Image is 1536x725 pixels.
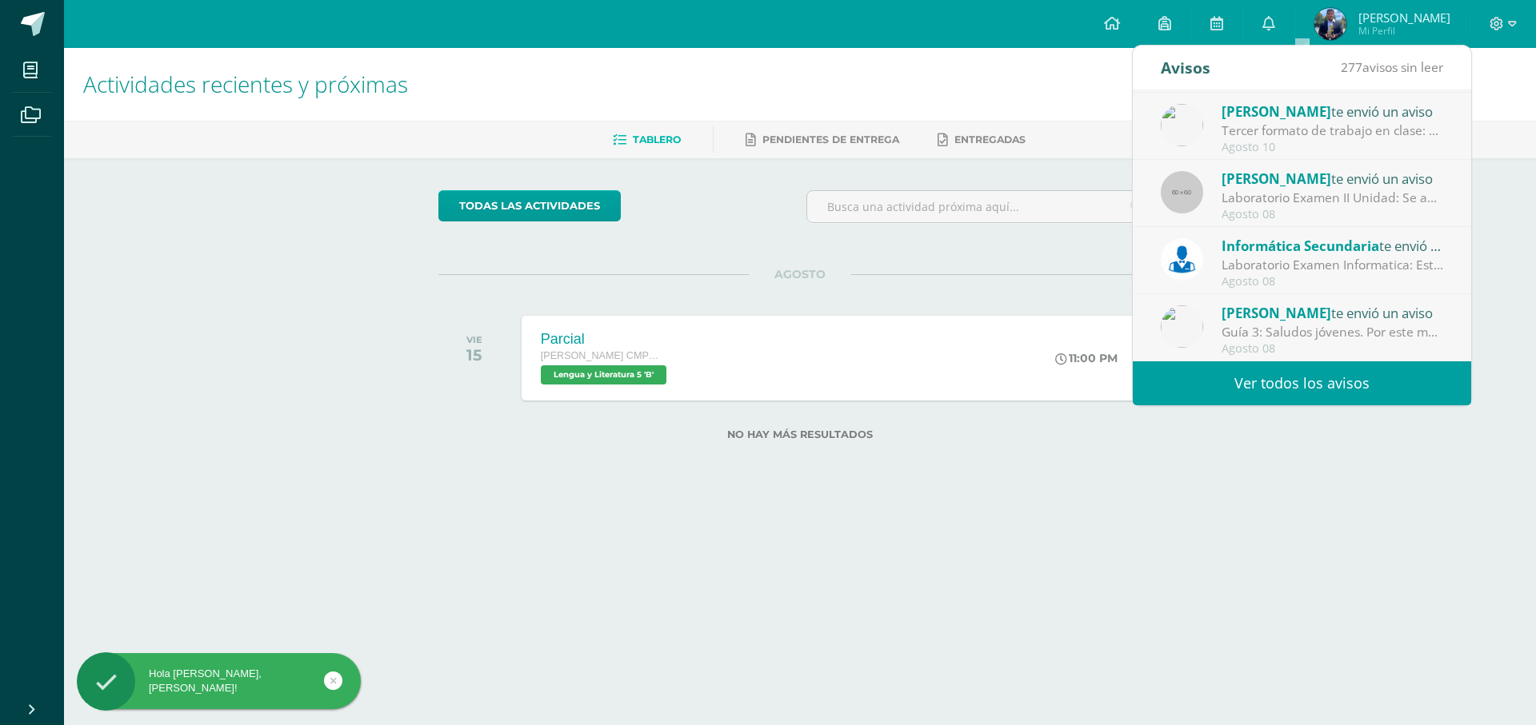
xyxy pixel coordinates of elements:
[541,331,670,348] div: Parcial
[1222,323,1444,341] div: Guía 3: Saludos jóvenes. Por este medio les informo que tiene desde este momento hasta las 11:58 ...
[1161,46,1210,90] div: Avisos
[762,133,899,145] span: Pendientes de entrega
[541,365,666,384] span: Lengua y Literatura 5 'B'
[613,127,681,153] a: Tablero
[807,191,1162,222] input: Busca una actividad próxima aquí...
[1133,361,1471,405] a: Ver todos los avisos
[1222,168,1444,189] div: te envió un aviso
[1161,171,1203,213] img: 60x60
[1222,102,1331,121] span: [PERSON_NAME]
[466,345,482,364] div: 15
[1222,169,1331,188] span: [PERSON_NAME]
[1222,235,1444,256] div: te envió un aviso
[746,127,899,153] a: Pendientes de entrega
[438,428,1162,440] label: No hay más resultados
[1222,121,1444,140] div: Tercer formato de trabajo en clase: Saludos jóvenes Les comparto el formato de trabajo que estare...
[938,127,1026,153] a: Entregadas
[1222,342,1444,356] div: Agosto 08
[749,267,851,281] span: AGOSTO
[541,350,661,361] span: [PERSON_NAME] CMP Bachillerato en CCLL con Orientación en Computación
[77,667,361,695] div: Hola [PERSON_NAME], [PERSON_NAME]!
[1161,104,1203,146] img: 6dfd641176813817be49ede9ad67d1c4.png
[1222,189,1444,207] div: Laboratorio Examen II Unidad: Se adjunta el laboratorio examen de la II Unidad para las clases de...
[466,334,482,345] div: VIE
[1222,256,1444,274] div: Laboratorio Examen Informatica: Estimados alumnos se les adjunta los laboratorio examen de la III...
[1341,58,1443,76] span: avisos sin leer
[83,69,408,99] span: Actividades recientes y próximas
[1341,58,1362,76] span: 277
[633,133,681,145] span: Tablero
[1358,24,1450,38] span: Mi Perfil
[1161,305,1203,348] img: 6dfd641176813817be49ede9ad67d1c4.png
[1314,8,1346,40] img: b2003c458a60a8a4b05f38cc1ba93a18.png
[1222,302,1444,323] div: te envió un aviso
[954,133,1026,145] span: Entregadas
[1161,238,1203,281] img: 6ed6846fa57649245178fca9fc9a58dd.png
[1222,208,1444,221] div: Agosto 08
[1222,237,1379,255] span: Informática Secundaria
[1358,10,1450,26] span: [PERSON_NAME]
[1222,141,1444,154] div: Agosto 10
[1055,351,1118,365] div: 11:00 PM
[1222,101,1444,121] div: te envió un aviso
[1222,275,1444,289] div: Agosto 08
[1222,304,1331,322] span: [PERSON_NAME]
[438,190,621,221] a: todas las Actividades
